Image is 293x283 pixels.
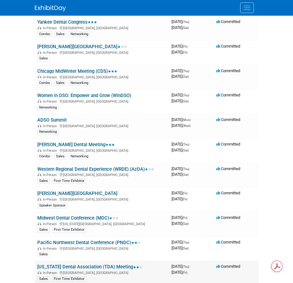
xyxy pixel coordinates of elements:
img: In-Person Event [38,100,41,103]
span: (Sat) [182,222,189,225]
span: In-Person [43,26,59,30]
img: In-Person Event [38,173,41,176]
span: Committed [216,264,240,269]
div: Sales [37,227,50,233]
span: (Wed) [182,124,190,128]
div: Sales [54,154,66,159]
a: Yankee Dental Congress [37,19,97,25]
span: [DATE] [172,74,189,79]
span: Committed [216,93,240,97]
div: Sales [37,178,50,184]
div: [GEOGRAPHIC_DATA], [GEOGRAPHIC_DATA] [37,123,167,128]
img: In-Person Event [38,75,41,78]
span: [DATE] [172,172,189,177]
span: - [190,264,191,269]
span: [DATE] [172,93,191,97]
img: In-Person Event [38,222,41,225]
span: [DATE] [172,44,189,49]
span: In-Person [43,51,59,55]
div: Networking [69,31,90,37]
div: Speaker Sponsor [37,203,67,208]
span: (Thu) [182,94,189,97]
a: Western Regional Dental Experience (WRDE) (AzDA) [37,166,154,172]
img: In-Person Event [38,271,41,274]
span: In-Person [43,271,59,275]
img: In-Person Event [38,51,41,54]
span: (Sat) [182,149,189,152]
div: First Time Exhibitor [52,227,86,233]
div: Sales [54,80,66,86]
div: [GEOGRAPHIC_DATA], [GEOGRAPHIC_DATA] [37,99,167,104]
span: - [190,93,191,97]
span: [DATE] [172,215,189,220]
span: In-Person [43,173,59,177]
a: Women in DSO: Empower and Grow (WinDSO) [37,93,131,98]
span: In-Person [43,222,59,226]
span: - [190,142,191,146]
div: Sales [37,276,50,282]
span: [DATE] [172,68,191,73]
span: [DATE] [172,50,187,54]
span: In-Person [43,75,59,79]
div: Networking [69,154,90,159]
span: (Fri) [182,216,187,220]
span: (Mon) [182,118,190,122]
div: [US_STATE][GEOGRAPHIC_DATA], [GEOGRAPHIC_DATA] [37,221,167,226]
span: (Sat) [182,75,189,78]
a: Chicago MidWinter Meeting (CDS) [37,68,117,74]
span: - [188,191,189,195]
span: - [190,68,191,73]
span: - [190,19,191,24]
span: (Thu) [182,143,189,146]
div: [GEOGRAPHIC_DATA], [GEOGRAPHIC_DATA] [37,25,167,30]
span: - [191,117,192,122]
span: [DATE] [172,221,189,226]
div: [GEOGRAPHIC_DATA], [GEOGRAPHIC_DATA] [37,50,167,55]
div: Combo [37,80,52,86]
span: [DATE] [172,123,190,128]
span: Committed [216,142,240,146]
span: [DATE] [172,99,189,103]
img: In-Person Event [38,197,41,201]
span: (Thu) [182,20,189,24]
span: [DATE] [172,191,189,195]
button: Menu [240,2,254,13]
div: [GEOGRAPHIC_DATA], [GEOGRAPHIC_DATA] [37,246,167,251]
a: Midwest Dental Conference (MDC) [37,215,118,221]
img: In-Person Event [38,26,41,29]
span: (Thu) [182,241,189,244]
span: Committed [216,240,240,244]
span: Committed [216,166,240,171]
span: (Fri) [182,45,187,48]
div: [GEOGRAPHIC_DATA], [GEOGRAPHIC_DATA] [37,148,167,153]
span: [DATE] [172,148,189,152]
div: Networking [69,80,90,86]
span: In-Person [43,124,59,128]
span: (Sat) [182,100,189,103]
a: Pacific Northwest Dental Conference (PNDC) [37,240,140,245]
img: In-Person Event [38,124,41,127]
div: First Time Exhibitor [52,178,86,184]
span: Committed [216,215,240,220]
span: (Sat) [182,26,189,30]
div: [GEOGRAPHIC_DATA], [GEOGRAPHIC_DATA] [37,197,167,202]
span: Committed [216,191,240,195]
div: Sales [37,56,50,61]
span: [DATE] [172,264,191,269]
span: In-Person [43,247,59,251]
span: (Fri) [182,51,187,54]
span: Committed [216,44,240,49]
span: (Fri) [182,197,187,201]
span: [DATE] [172,197,187,201]
span: (Fri) [182,271,187,274]
span: Committed [216,117,240,122]
span: (Fri) [182,192,187,195]
div: Networking [37,129,59,135]
span: - [190,240,191,244]
img: ExhibitDay [35,5,66,12]
img: In-Person Event [38,247,41,250]
a: [US_STATE] Dental Association (TDA) Meeting [37,264,142,270]
span: [DATE] [172,246,189,250]
span: (Sat) [182,173,189,176]
div: [GEOGRAPHIC_DATA], [GEOGRAPHIC_DATA] [37,74,167,79]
